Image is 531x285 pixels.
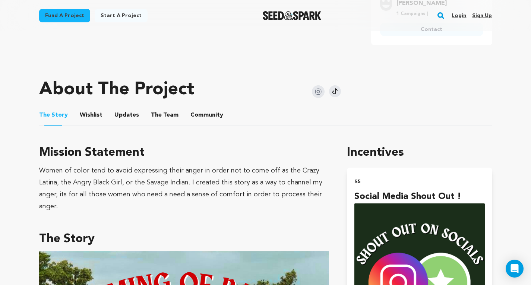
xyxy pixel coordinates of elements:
[472,10,492,22] a: Sign up
[151,111,162,120] span: The
[39,81,194,99] h1: About The Project
[263,11,321,20] a: Seed&Spark Homepage
[354,190,484,203] h4: Social Media Shout Out !
[95,9,148,22] a: Start a project
[39,9,90,22] a: Fund a project
[39,165,329,212] div: Women of color tend to avoid expressing their anger in order not to come off as the Crazy Latina,...
[452,10,466,22] a: Login
[39,111,68,120] span: Story
[506,260,524,278] div: Open Intercom Messenger
[263,11,321,20] img: Seed&Spark Logo Dark Mode
[39,144,329,162] h3: Mission Statement
[114,111,139,120] span: Updates
[354,177,484,187] h2: $5
[80,111,102,120] span: Wishlist
[347,144,492,162] h1: Incentives
[329,85,341,97] img: Seed&Spark Tiktok Icon
[39,111,50,120] span: The
[190,111,223,120] span: Community
[312,85,325,98] img: Seed&Spark Instagram Icon
[151,111,178,120] span: Team
[39,230,329,248] h3: The Story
